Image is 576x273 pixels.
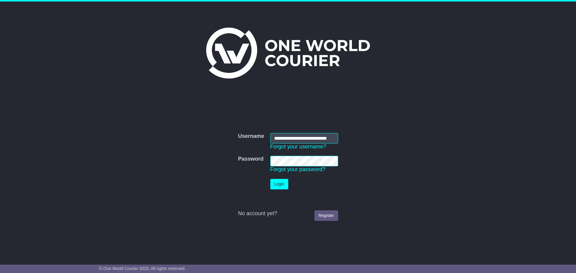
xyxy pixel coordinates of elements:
span: © One World Courier 2025. All rights reserved. [99,266,186,271]
div: No account yet? [238,210,338,217]
button: Login [270,179,288,189]
img: One World [206,28,370,79]
a: Forgot your password? [270,166,325,172]
a: Register [314,210,338,221]
label: Password [238,156,263,162]
a: Forgot your username? [270,144,326,150]
label: Username [238,133,264,140]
